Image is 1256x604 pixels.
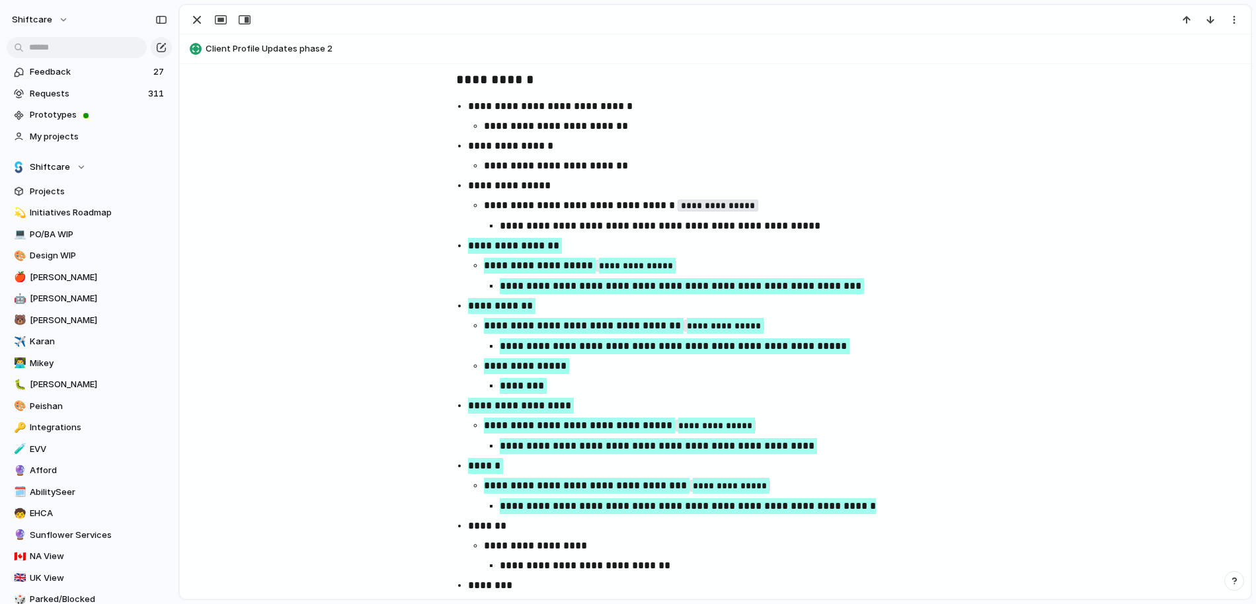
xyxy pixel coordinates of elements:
[12,206,25,219] button: 💫
[7,225,172,245] a: 💻PO/BA WIP
[12,529,25,542] button: 🔮
[7,461,172,480] a: 🔮Afford
[7,375,172,395] a: 🐛[PERSON_NAME]
[14,549,23,564] div: 🇨🇦
[7,396,172,416] a: 🎨Peishan
[7,311,172,330] a: 🐻[PERSON_NAME]
[6,9,75,30] button: shiftcare
[30,185,167,198] span: Projects
[7,127,172,147] a: My projects
[12,357,25,370] button: 👨‍💻
[7,84,172,104] a: Requests311
[30,314,167,327] span: [PERSON_NAME]
[12,13,52,26] span: shiftcare
[30,108,167,122] span: Prototypes
[30,130,167,143] span: My projects
[7,246,172,266] a: 🎨Design WIP
[7,62,172,82] a: Feedback27
[12,464,25,477] button: 🔮
[14,527,23,543] div: 🔮
[12,400,25,413] button: 🎨
[30,464,167,477] span: Afford
[30,357,167,370] span: Mikey
[153,65,167,79] span: 27
[14,206,23,221] div: 💫
[14,441,23,457] div: 🧪
[14,377,23,393] div: 🐛
[7,182,172,202] a: Projects
[7,268,172,287] a: 🍎[PERSON_NAME]
[7,354,172,373] div: 👨‍💻Mikey
[30,421,167,434] span: Integrations
[7,568,172,588] a: 🇬🇧UK View
[186,38,1245,59] button: Client Profile Updates phase 2
[14,570,23,585] div: 🇬🇧
[12,378,25,391] button: 🐛
[14,484,23,500] div: 🗓️
[12,335,25,348] button: ✈️
[12,292,25,305] button: 🤖
[12,550,25,563] button: 🇨🇦
[14,463,23,478] div: 🔮
[30,507,167,520] span: EHCA
[30,161,70,174] span: Shiftcare
[14,334,23,350] div: ✈️
[7,504,172,523] a: 🧒EHCA
[7,157,172,177] button: Shiftcare
[30,87,144,100] span: Requests
[12,443,25,456] button: 🧪
[30,271,167,284] span: [PERSON_NAME]
[14,270,23,285] div: 🍎
[14,291,23,307] div: 🤖
[30,65,149,79] span: Feedback
[14,356,23,371] div: 👨‍💻
[7,289,172,309] a: 🤖[PERSON_NAME]
[7,418,172,437] div: 🔑Integrations
[148,87,167,100] span: 311
[7,203,172,223] a: 💫Initiatives Roadmap
[206,42,1245,56] span: Client Profile Updates phase 2
[30,292,167,305] span: [PERSON_NAME]
[30,400,167,413] span: Peishan
[12,486,25,499] button: 🗓️
[14,420,23,435] div: 🔑
[7,525,172,545] a: 🔮Sunflower Services
[30,335,167,348] span: Karan
[30,529,167,542] span: Sunflower Services
[7,439,172,459] a: 🧪EVV
[12,507,25,520] button: 🧒
[12,314,25,327] button: 🐻
[30,206,167,219] span: Initiatives Roadmap
[14,313,23,328] div: 🐻
[30,550,167,563] span: NA View
[14,248,23,264] div: 🎨
[14,227,23,242] div: 💻
[7,482,172,502] a: 🗓️AbilitySeer
[7,547,172,566] a: 🇨🇦NA View
[30,378,167,391] span: [PERSON_NAME]
[7,332,172,352] a: ✈️Karan
[30,486,167,499] span: AbilitySeer
[12,421,25,434] button: 🔑
[12,249,25,262] button: 🎨
[12,271,25,284] button: 🍎
[14,506,23,521] div: 🧒
[30,228,167,241] span: PO/BA WIP
[30,443,167,456] span: EVV
[30,572,167,585] span: UK View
